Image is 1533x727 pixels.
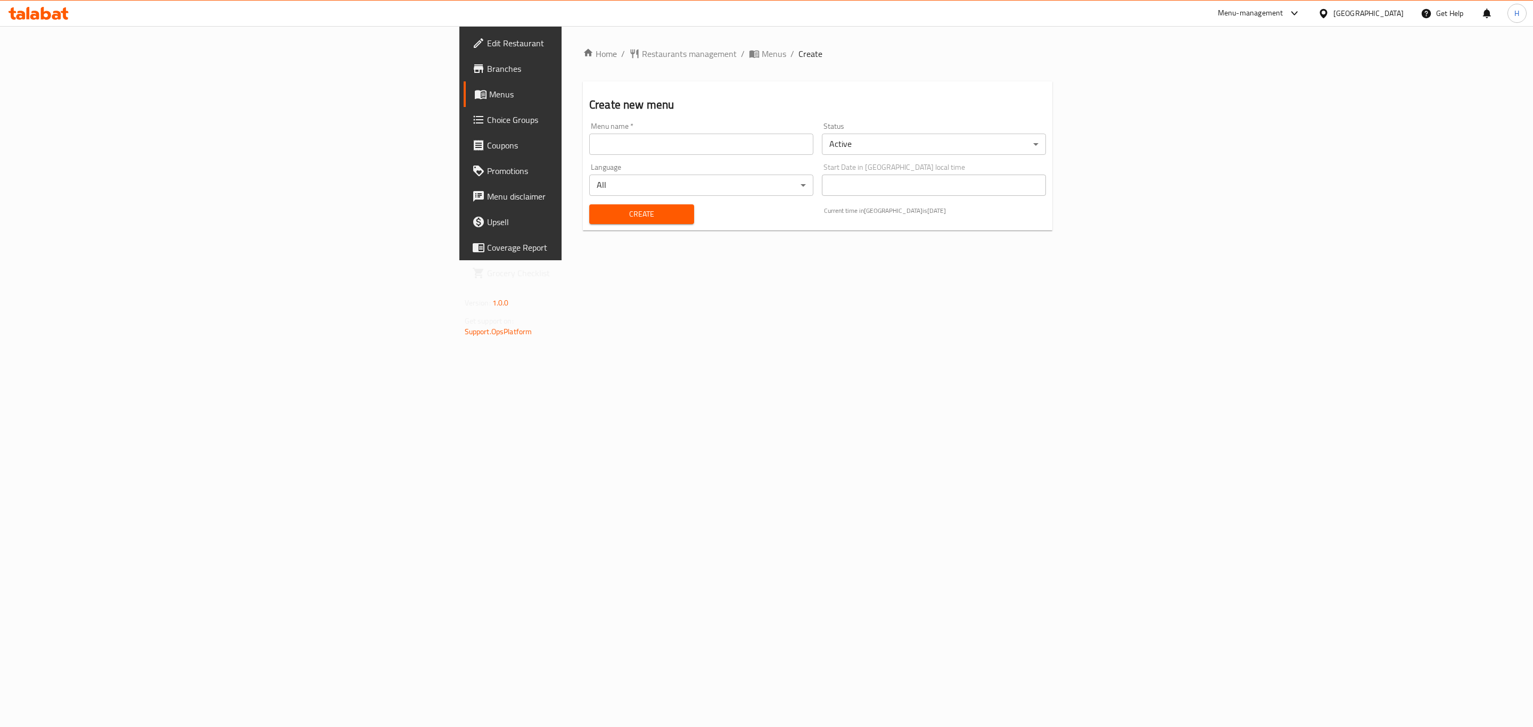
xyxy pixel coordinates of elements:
[1218,7,1283,20] div: Menu-management
[489,88,707,101] span: Menus
[464,158,715,184] a: Promotions
[464,260,715,286] a: Grocery Checklist
[598,208,686,221] span: Create
[822,134,1046,155] div: Active
[487,113,707,126] span: Choice Groups
[464,209,715,235] a: Upsell
[487,62,707,75] span: Branches
[1333,7,1404,19] div: [GEOGRAPHIC_DATA]
[492,296,509,310] span: 1.0.0
[465,325,532,338] a: Support.OpsPlatform
[583,47,1052,60] nav: breadcrumb
[465,314,514,328] span: Get support on:
[464,107,715,133] a: Choice Groups
[589,175,813,196] div: All
[487,190,707,203] span: Menu disclaimer
[464,81,715,107] a: Menus
[824,206,1046,216] p: Current time in [GEOGRAPHIC_DATA] is [DATE]
[464,30,715,56] a: Edit Restaurant
[487,267,707,279] span: Grocery Checklist
[464,133,715,158] a: Coupons
[464,184,715,209] a: Menu disclaimer
[741,47,745,60] li: /
[487,139,707,152] span: Coupons
[464,56,715,81] a: Branches
[464,235,715,260] a: Coverage Report
[749,47,786,60] a: Menus
[798,47,822,60] span: Create
[487,37,707,49] span: Edit Restaurant
[790,47,794,60] li: /
[762,47,786,60] span: Menus
[589,134,813,155] input: Please enter Menu name
[465,296,491,310] span: Version:
[589,204,694,224] button: Create
[487,241,707,254] span: Coverage Report
[487,164,707,177] span: Promotions
[589,97,1046,113] h2: Create new menu
[1514,7,1519,19] span: H
[487,216,707,228] span: Upsell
